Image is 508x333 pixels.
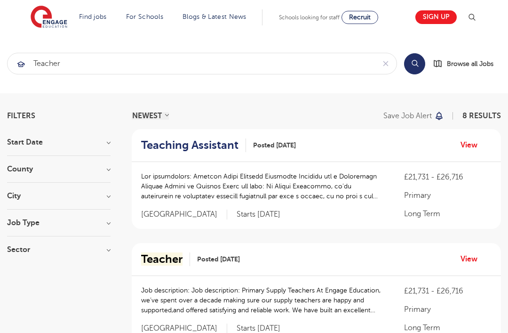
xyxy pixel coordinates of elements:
a: For Schools [126,13,163,20]
p: Lor ipsumdolors: Ametcon Adipi Elitsedd Eiusmodte Incididu utl e Doloremagn Aliquae Admini ve Qui... [141,171,385,201]
p: Primary [404,190,492,201]
span: Posted [DATE] [197,254,240,264]
p: Long Term [404,208,492,219]
a: Blogs & Latest News [183,13,246,20]
a: View [460,139,484,151]
span: [GEOGRAPHIC_DATA] [141,210,227,219]
button: Save job alert [383,112,444,120]
a: Sign up [415,10,457,24]
a: Teacher [141,252,190,266]
span: Filters [7,112,35,120]
div: Submit [7,53,397,74]
span: Recruit [349,14,371,21]
span: 8 RESULTS [462,112,501,120]
h3: City [7,192,111,200]
input: Submit [8,53,375,74]
h3: Sector [7,246,111,253]
span: Posted [DATE] [253,140,296,150]
button: Search [404,53,425,74]
h3: County [7,165,111,173]
p: Primary [404,304,492,315]
img: Engage Education [31,6,67,29]
p: Job description: Job description: Primary Supply Teachers At Engage Education, we’ve spent over a... [141,285,385,315]
span: Browse all Jobs [447,58,493,69]
button: Clear [375,53,397,74]
a: Find jobs [79,13,107,20]
a: Teaching Assistant [141,138,246,152]
h3: Job Type [7,219,111,227]
mark: Teacher [141,252,183,266]
a: Browse all Jobs [433,58,501,69]
p: £21,731 - £26,716 [404,171,492,183]
a: View [460,253,484,265]
p: Starts [DATE] [237,210,280,219]
h3: Start Date [7,138,111,146]
p: Save job alert [383,112,432,120]
span: Schools looking for staff [279,14,340,21]
h2: Teaching Assistant [141,138,238,152]
p: £21,731 - £26,716 [404,285,492,297]
a: Recruit [341,11,378,24]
